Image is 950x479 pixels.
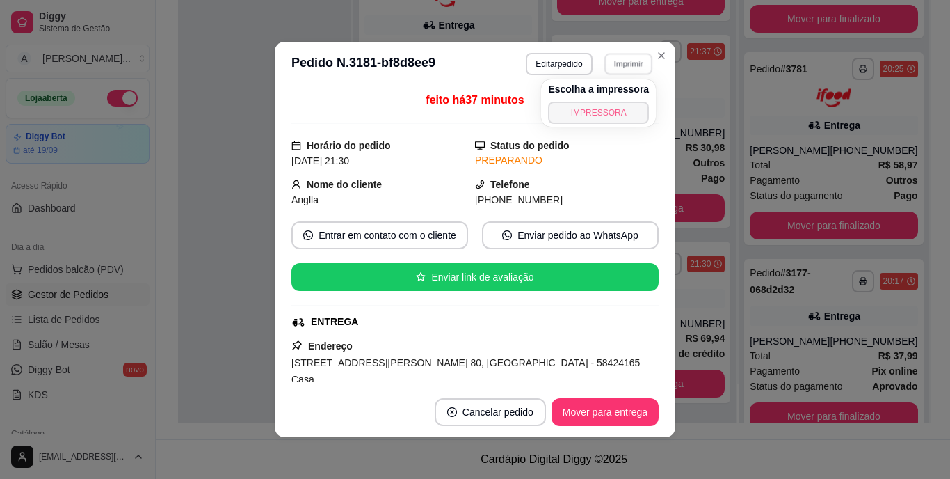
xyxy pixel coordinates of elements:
strong: Endereço [308,340,353,352]
span: close-circle [447,407,457,417]
button: Editarpedido [526,53,592,75]
button: whats-appEntrar em contato com o cliente [291,221,468,249]
button: whats-appEnviar pedido ao WhatsApp [482,221,659,249]
div: ENTREGA [311,315,358,329]
span: pushpin [291,340,303,351]
button: Close [650,45,673,67]
span: [PHONE_NUMBER] [475,194,563,205]
h4: Escolha a impressora [548,82,649,96]
button: close-circleCancelar pedido [435,398,546,426]
h3: Pedido N. 3181-bf8d8ee9 [291,53,435,75]
span: user [291,180,301,189]
span: calendar [291,141,301,150]
button: starEnviar link de avaliação [291,263,659,291]
span: phone [475,180,485,189]
button: Imprimir [604,53,652,74]
strong: Horário do pedido [307,140,391,151]
span: desktop [475,141,485,150]
span: Anglla [291,194,319,205]
strong: Status do pedido [490,140,570,151]
span: feito há 37 minutos [426,94,524,106]
strong: Telefone [490,179,530,190]
strong: Nome do cliente [307,179,382,190]
span: whats-app [303,230,313,240]
span: whats-app [502,230,512,240]
button: Mover para entrega [552,398,659,426]
button: IMPRESSORA [548,102,649,124]
span: [STREET_ADDRESS][PERSON_NAME] 80, [GEOGRAPHIC_DATA] - 58424165 Casa [291,357,640,385]
div: PREPARANDO [475,153,659,168]
span: [DATE] 21:30 [291,155,349,166]
span: star [416,272,426,282]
